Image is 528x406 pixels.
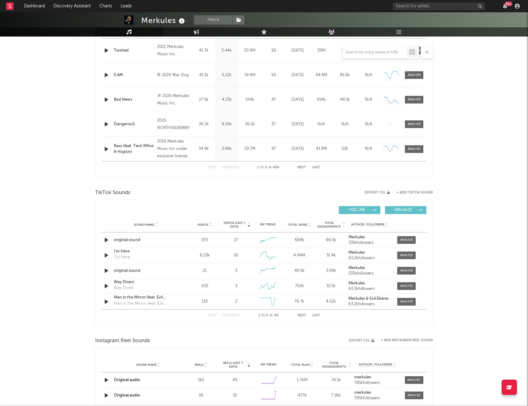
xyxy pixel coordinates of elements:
[287,392,318,399] div: 477k
[285,268,314,274] div: 40.5k
[234,252,238,259] div: 16
[194,97,214,103] div: 27.5k
[114,279,178,285] a: Way Down
[312,314,320,317] button: Last
[297,314,306,317] button: Next
[114,121,154,127] div: Dangerou$
[240,72,260,78] div: 19.4M
[358,121,379,127] div: N/A
[263,121,284,127] div: 37
[285,283,314,289] div: 702k
[240,121,260,127] div: 26.2k
[217,121,237,127] div: 4.05k
[321,361,348,369] span: Total Engagements
[114,285,134,291] div: Way Down
[348,251,365,255] strong: Merkules
[335,97,355,103] div: 48.1k
[321,392,351,399] div: 7.16k
[114,72,154,78] div: 5 AM
[365,191,390,194] button: Export CSV
[95,337,150,345] span: Instagram Reel Sounds
[358,97,379,103] div: N/A
[385,206,426,214] button: Official(2)
[268,166,272,169] span: of
[354,391,371,395] strong: merkules
[114,301,178,307] div: Man in the Mirror (feat. Evil Ebenezer)
[234,237,238,243] div: 27
[354,391,400,395] a: merkules
[285,237,314,243] div: 694k
[263,146,284,152] div: 47
[208,166,217,169] button: First
[269,314,273,317] span: of
[354,396,400,400] div: 785k followers
[194,121,214,127] div: 26.2k
[311,146,332,152] div: 41.9M
[157,92,191,107] div: ℗ 2025 Merkules Music Inc.
[390,191,433,194] button: + Add TikTok Sound
[114,143,154,155] a: Bass (feat. Tech N9ne & Hopsin)
[311,97,332,103] div: 914k
[287,121,308,127] div: [DATE]
[190,252,219,259] div: 6.23k
[335,121,355,127] div: N/A
[359,363,392,367] span: Author / Followers
[285,252,314,259] div: 4.94M
[291,363,310,367] span: Total Plays
[348,297,391,301] a: Merkules & Evil Ebenezer
[194,146,214,152] div: 34.9k
[254,222,282,227] div: 6M Trend
[321,377,351,383] div: 74.1k
[354,381,400,385] div: 785k followers
[358,72,379,78] div: N/A
[240,146,260,152] div: 29.7M
[505,2,512,6] div: 99 +
[354,375,371,379] strong: merkules
[348,251,391,255] a: Merkules
[197,223,208,227] span: Videos
[251,164,285,171] div: 1 5 400
[348,266,391,270] a: Merkules
[190,237,219,243] div: 193
[288,223,307,227] span: Total Views
[348,302,391,306] div: 63.2k followers
[261,314,265,317] span: to
[235,299,237,305] div: 2
[190,299,219,305] div: 116
[114,248,178,255] div: I'm Here
[335,72,355,78] div: 85.6k
[222,221,247,228] span: Videos (last 7 days)
[348,241,391,245] div: 335k followers
[114,97,154,103] a: Bad News
[389,208,417,212] span: Official ( 2 )
[285,299,314,305] div: 76.7k
[217,72,237,78] div: 5.22k
[114,237,178,243] a: original sound
[114,378,140,382] a: Original audio
[348,281,391,286] a: Merkules
[343,208,371,212] span: UGC ( 38 )
[219,392,250,399] div: 15
[219,377,250,383] div: 85
[114,268,178,274] a: original sound
[235,283,237,289] div: 3
[348,287,391,291] div: 63.2k followers
[208,314,217,317] button: First
[312,166,320,169] button: Last
[240,97,260,103] div: 514k
[217,97,237,103] div: 4.23k
[263,97,284,103] div: 47
[157,138,191,160] div: 2019 Merkules Music Inc under exclusive license to RBC Records/BMG Rights Management (US) LLC
[114,295,178,301] div: Man in the Mirror (feat. Evil Ebenezer)
[219,361,247,369] span: Reels (last 7 days)
[317,299,345,305] div: 4.52k
[217,146,237,152] div: 3.98k
[348,256,391,260] div: 63.2k followers
[287,377,318,383] div: 1.76M
[235,268,237,274] div: 3
[157,43,191,58] div: 2021 Merkules Music Inc.
[194,15,232,25] button: Track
